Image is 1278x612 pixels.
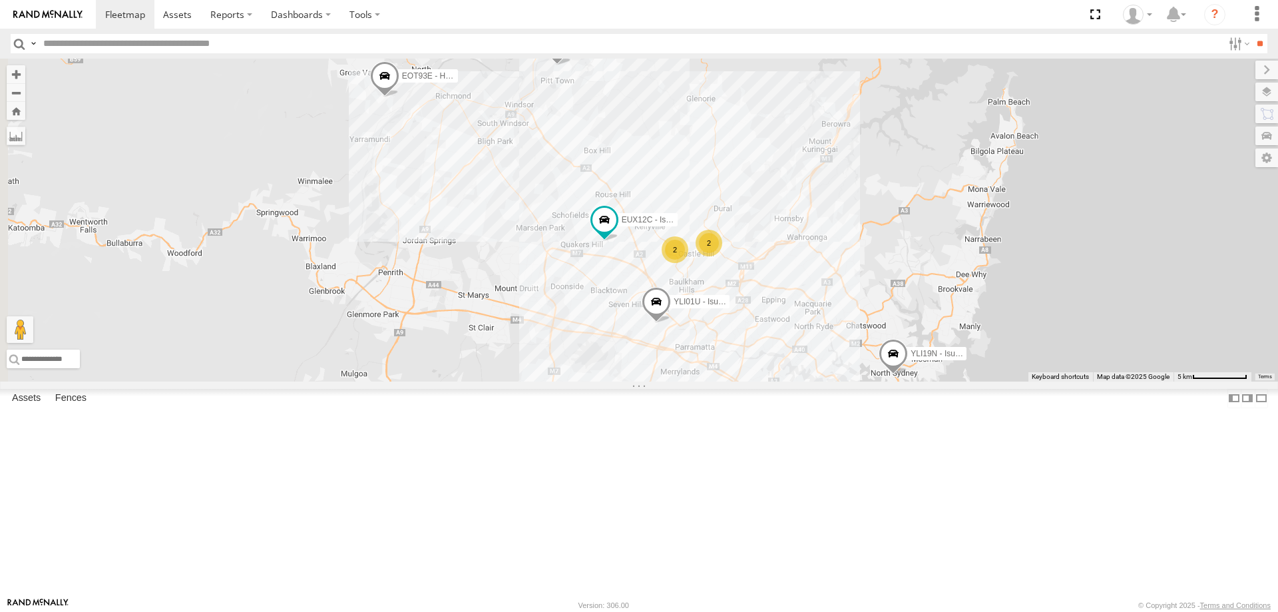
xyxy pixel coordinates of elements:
div: © Copyright 2025 - [1138,601,1271,609]
a: Terms and Conditions [1200,601,1271,609]
label: Measure [7,127,25,145]
span: YLI19N - Isuzu DMAX [911,349,988,358]
img: rand-logo.svg [13,10,83,19]
label: Search Query [28,34,39,53]
button: Zoom in [7,65,25,83]
label: Search Filter Options [1223,34,1252,53]
label: Dock Summary Table to the Left [1227,389,1241,408]
button: Map Scale: 5 km per 79 pixels [1173,372,1251,382]
span: EOT93E - HiAce [402,71,461,81]
div: 2 [662,236,688,263]
div: Tom Tozer [1118,5,1157,25]
label: Dock Summary Table to the Right [1241,389,1254,408]
span: 5 km [1177,373,1192,380]
div: 2 [696,230,722,256]
span: YLI01U - Isuzu DMAX [674,297,751,306]
button: Zoom Home [7,102,25,120]
i: ? [1204,4,1225,25]
button: Drag Pegman onto the map to open Street View [7,316,33,343]
a: Visit our Website [7,599,69,612]
span: EUX12C - Isuzu DMAX [622,215,704,224]
button: Zoom out [7,83,25,102]
a: Terms (opens in new tab) [1258,374,1272,380]
label: Hide Summary Table [1255,389,1268,408]
div: Version: 306.00 [578,601,629,609]
label: Fences [49,389,93,408]
label: Map Settings [1255,149,1278,167]
span: Map data ©2025 Google [1097,373,1170,380]
label: Assets [5,389,47,408]
button: Keyboard shortcuts [1032,372,1089,382]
